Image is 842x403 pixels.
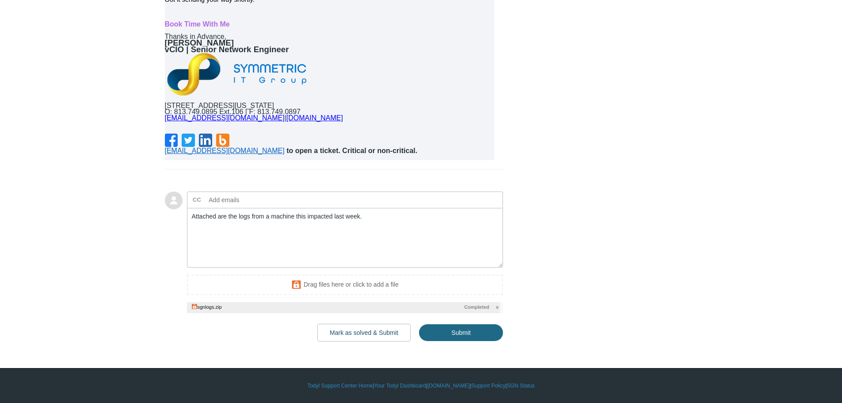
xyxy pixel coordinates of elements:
span: x [496,303,499,311]
a: Book Time With Me [165,20,230,28]
a: Support Policy [471,382,505,390]
b: vCIO | Senior Network Engineer [165,45,289,54]
a: Your Todyl Dashboard [374,382,426,390]
a: [EMAIL_ADDRESS][DOMAIN_NAME] [165,114,285,122]
div: | | | | [165,382,678,390]
input: Add emails [206,193,301,207]
span: Thanks in Advance, [165,33,227,40]
label: CC [193,193,201,207]
a: [DOMAIN_NAME] [286,114,343,122]
input: Submit [419,324,503,341]
b: [PERSON_NAME] [165,38,234,47]
span: | [285,114,286,122]
span: Completed [464,303,489,311]
a: SGN Status [507,382,535,390]
a: [EMAIL_ADDRESS][DOMAIN_NAME] [165,147,285,154]
span: [STREET_ADDRESS][US_STATE] [165,102,274,109]
button: Mark as solved & Submit [317,324,411,342]
a: Todyl Support Center Home [307,382,373,390]
span: O: 813.749.0895 Ext.106 | F: 813.749.0897 [165,108,301,115]
a: [DOMAIN_NAME] [427,382,470,390]
b: to open a ticket. Critical or non-critical. [286,147,417,154]
textarea: Add your reply [187,208,503,268]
